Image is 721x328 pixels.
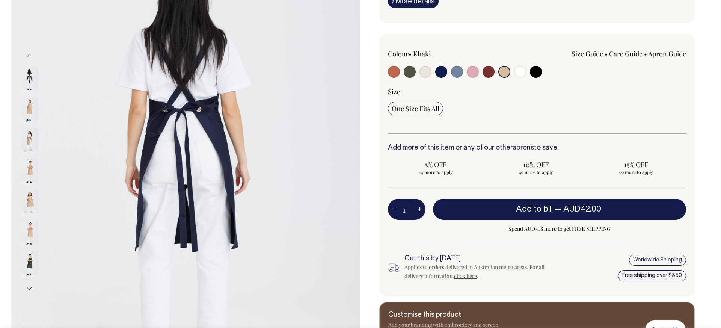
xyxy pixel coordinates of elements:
[388,102,443,115] input: One Size Fits All
[21,190,38,216] img: khaki
[388,87,686,96] div: Size
[492,160,580,169] span: 10% OFF
[388,311,508,319] h6: Customise this product
[388,144,686,152] h6: Add more of this item or any of our other to save
[24,280,35,297] button: Next
[404,255,551,263] h6: Get this by [DATE]
[648,49,686,58] a: Apron Guide
[516,206,553,213] span: Add to bill
[592,169,680,175] span: 99 more to apply
[555,206,603,213] span: —
[605,49,608,58] span: •
[404,263,551,281] div: Applies to orders delivered in Australian metro areas. For all delivery information, .
[454,272,477,280] a: click here
[644,49,647,58] span: •
[392,169,480,175] span: 24 more to apply
[513,145,534,151] a: aprons
[21,251,38,278] img: olive
[609,49,643,58] a: Care Guide
[409,49,412,58] span: •
[21,67,38,93] img: dark-navy
[488,158,584,177] input: 10% OFF 49 more to apply
[21,159,38,185] img: khaki
[413,49,431,58] label: Khaki
[414,202,425,217] button: +
[21,221,38,247] img: khaki
[388,49,507,58] div: Colour
[592,160,680,169] span: 15% OFF
[492,169,580,175] span: 49 more to apply
[388,202,398,217] button: -
[433,224,686,233] span: Spend AUD308 more to get FREE SHIPPING
[433,199,686,220] button: Add to bill —AUD42.00
[24,47,35,64] button: Previous
[563,206,601,213] span: AUD42.00
[21,97,38,124] img: khaki
[588,158,684,177] input: 15% OFF 99 more to apply
[392,104,439,113] span: One Size Fits All
[388,158,484,177] input: 5% OFF 24 more to apply
[572,49,603,58] a: Size Guide
[392,160,480,169] span: 5% OFF
[21,128,38,154] img: khaki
